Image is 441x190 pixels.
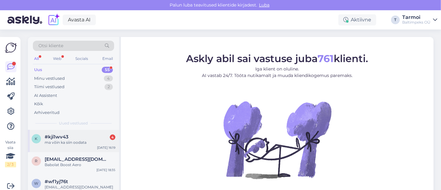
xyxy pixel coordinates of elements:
span: #wf1yj76t [45,179,68,184]
span: w [34,181,38,186]
div: Socials [74,55,89,63]
span: Luba [257,2,271,8]
div: Baltimpeks OÜ [402,20,430,25]
span: Askly abil sai vastuse juba klienti. [186,52,368,65]
div: 4 [104,75,113,82]
p: Iga klient on oluline. AI vastab 24/7. Tööta nutikamalt ja muuda kliendikogemus paremaks. [186,66,368,79]
div: 2 [105,84,113,90]
div: Vaata siia [5,139,16,167]
div: T [391,16,400,24]
span: Otsi kliente [38,43,63,49]
div: Web [52,55,63,63]
div: [EMAIL_ADDRESS][DOMAIN_NAME] [45,184,115,190]
span: roolmiiamarii@gmail.com [45,156,109,162]
span: k [35,136,38,141]
div: Tarmoi [402,15,430,20]
div: Email [101,55,114,63]
b: 761 [318,52,334,65]
div: 55 [102,67,113,73]
div: Minu vestlused [34,75,65,82]
a: TarmoiBaltimpeks OÜ [402,15,437,25]
div: Babolat Boost Aero [45,162,115,168]
div: Tiimi vestlused [34,84,65,90]
div: [DATE] 16:19 [97,145,115,150]
div: AI Assistent [34,93,57,99]
div: 4 [110,134,115,140]
div: Kõik [34,101,43,107]
span: #kji1wv43 [45,134,69,140]
div: 2 / 3 [5,162,16,167]
img: Askly Logo [5,42,17,54]
div: ma võin ka siin oodata [45,140,115,145]
div: Arhiveeritud [34,110,60,116]
a: Avasta AI [63,15,96,25]
span: Uued vestlused [59,120,88,126]
div: Uus [34,67,42,73]
span: r [35,159,38,163]
div: All [33,55,40,63]
div: Aktiivne [338,14,376,25]
div: [DATE] 18:35 [96,168,115,172]
img: explore-ai [47,13,60,26]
